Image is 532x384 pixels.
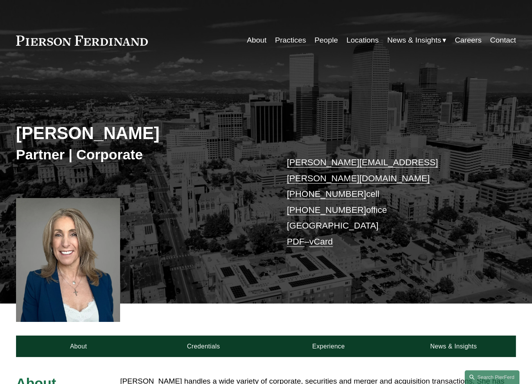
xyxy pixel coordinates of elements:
[287,205,366,215] a: [PHONE_NUMBER]
[16,146,266,163] h3: Partner | Corporate
[465,370,519,384] a: Search this site
[387,34,441,47] span: News & Insights
[309,237,333,246] a: vCard
[247,33,266,48] a: About
[16,123,266,143] h2: [PERSON_NAME]
[141,336,266,357] a: Credentials
[455,33,482,48] a: Careers
[387,33,446,48] a: folder dropdown
[287,237,304,246] a: PDF
[16,336,141,357] a: About
[347,33,379,48] a: Locations
[287,157,438,183] a: [PERSON_NAME][EMAIL_ADDRESS][PERSON_NAME][DOMAIN_NAME]
[275,33,306,48] a: Practices
[391,336,516,357] a: News & Insights
[490,33,516,48] a: Contact
[287,189,366,199] a: [PHONE_NUMBER]
[315,33,338,48] a: People
[266,336,391,357] a: Experience
[287,155,495,250] p: cell office [GEOGRAPHIC_DATA] –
